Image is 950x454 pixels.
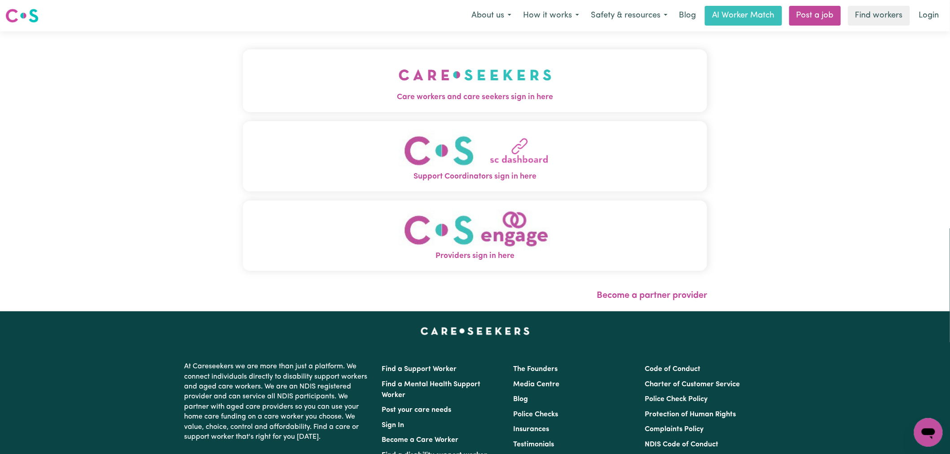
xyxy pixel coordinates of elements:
[5,8,39,24] img: Careseekers logo
[243,171,707,183] span: Support Coordinators sign in here
[645,411,736,418] a: Protection of Human Rights
[5,5,39,26] a: Careseekers logo
[789,6,841,26] a: Post a job
[184,358,371,445] p: At Careseekers we are more than just a platform. We connect individuals directly to disability su...
[645,426,704,433] a: Complaints Policy
[382,422,404,429] a: Sign In
[513,426,549,433] a: Insurances
[513,381,559,388] a: Media Centre
[243,250,707,262] span: Providers sign in here
[705,6,782,26] a: AI Worker Match
[243,92,707,103] span: Care workers and care seekers sign in here
[914,418,943,447] iframe: Button to launch messaging window
[513,366,558,373] a: The Founders
[673,6,701,26] a: Blog
[421,327,530,335] a: Careseekers home page
[513,411,558,418] a: Police Checks
[645,441,719,448] a: NDIS Code of Conduct
[382,366,457,373] a: Find a Support Worker
[243,201,707,271] button: Providers sign in here
[466,6,517,25] button: About us
[382,381,480,399] a: Find a Mental Health Support Worker
[382,437,458,444] a: Become a Care Worker
[513,396,528,403] a: Blog
[585,6,673,25] button: Safety & resources
[243,121,707,192] button: Support Coordinators sign in here
[597,291,707,300] a: Become a partner provider
[517,6,585,25] button: How it works
[382,406,451,414] a: Post your care needs
[914,6,945,26] a: Login
[513,441,554,448] a: Testimonials
[645,366,701,373] a: Code of Conduct
[645,396,708,403] a: Police Check Policy
[848,6,910,26] a: Find workers
[645,381,740,388] a: Charter of Customer Service
[243,49,707,112] button: Care workers and care seekers sign in here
